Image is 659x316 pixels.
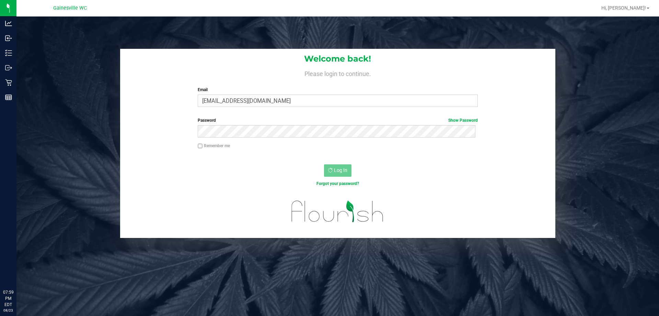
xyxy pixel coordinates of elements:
[5,50,12,56] inline-svg: Inventory
[334,167,347,173] span: Log In
[198,144,203,149] input: Remember me
[5,79,12,86] inline-svg: Retail
[3,308,13,313] p: 08/23
[3,289,13,308] p: 07:59 PM EDT
[5,64,12,71] inline-svg: Outbound
[601,5,646,11] span: Hi, [PERSON_NAME]!
[198,87,477,93] label: Email
[198,143,230,149] label: Remember me
[120,69,555,77] h4: Please login to continue.
[5,94,12,101] inline-svg: Reports
[448,118,478,123] a: Show Password
[120,54,555,63] h1: Welcome back!
[5,35,12,42] inline-svg: Inbound
[324,164,351,177] button: Log In
[53,5,87,11] span: Gainesville WC
[5,20,12,27] inline-svg: Analytics
[198,118,216,123] span: Password
[283,194,392,229] img: flourish_logo.svg
[316,181,359,186] a: Forgot your password?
